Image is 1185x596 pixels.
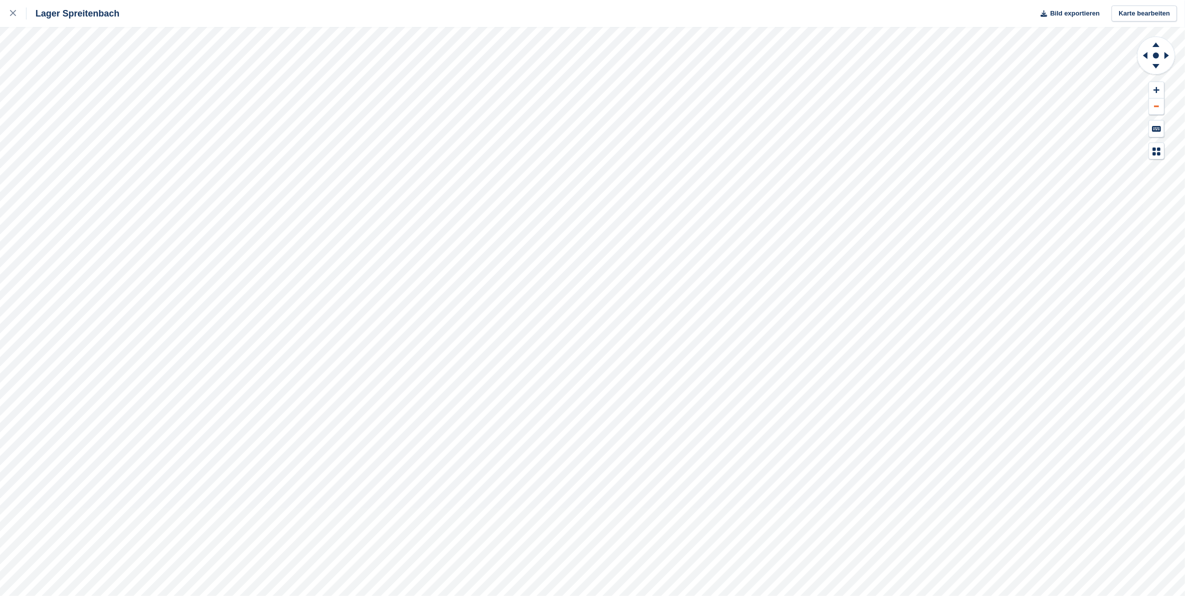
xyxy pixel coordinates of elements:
[1149,98,1164,115] button: Zoom Out
[1035,5,1100,22] button: Bild exportieren
[1050,8,1100,18] span: Bild exportieren
[1149,120,1164,137] button: Keyboard Shortcuts
[26,7,119,19] div: Lager Spreitenbach
[1149,143,1164,159] button: Map Legend
[1149,82,1164,98] button: Zoom In
[1112,5,1177,22] a: Karte bearbeiten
